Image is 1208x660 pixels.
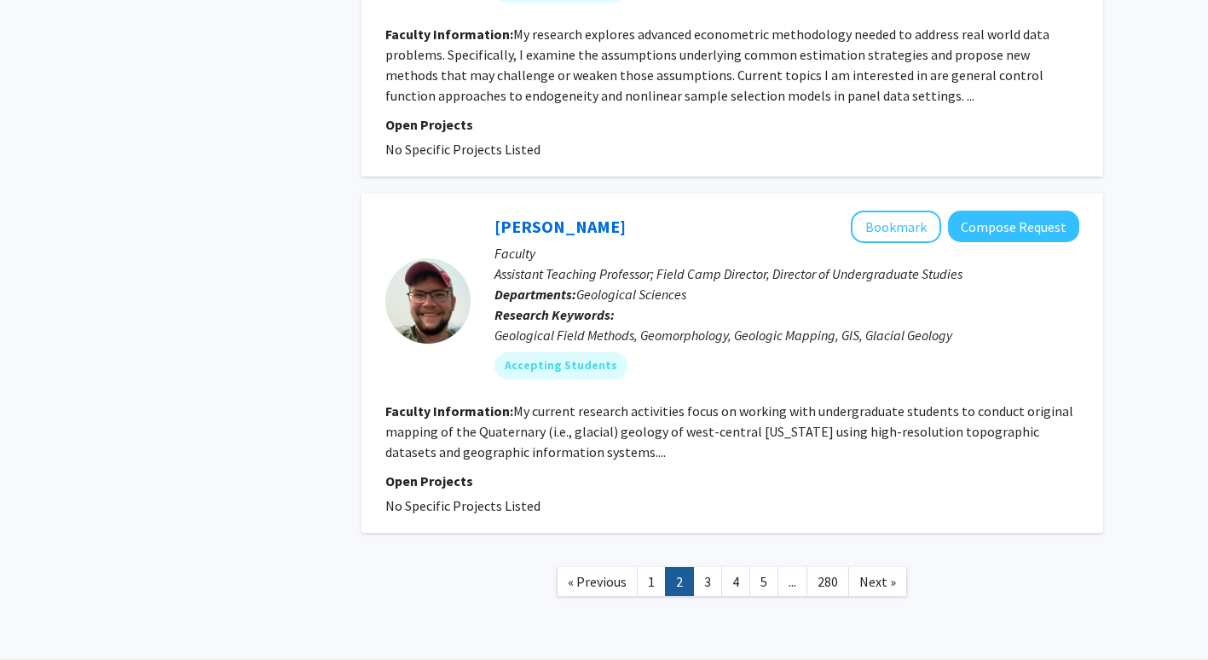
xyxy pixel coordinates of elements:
[494,286,576,303] b: Departments:
[789,573,796,590] span: ...
[385,497,540,514] span: No Specific Projects Listed
[948,211,1079,242] button: Compose Request to Nathan Hopkins
[494,306,615,323] b: Research Keywords:
[385,471,1079,491] p: Open Projects
[848,567,907,597] a: Next
[494,263,1079,284] p: Assistant Teaching Professor; Field Camp Director, Director of Undergraduate Studies
[557,567,638,597] a: Previous
[859,573,896,590] span: Next »
[385,141,540,158] span: No Specific Projects Listed
[494,325,1079,345] div: Geological Field Methods, Geomorphology, Geologic Mapping, GIS, Glacial Geology
[13,583,72,647] iframe: Chat
[851,211,941,243] button: Add Nathan Hopkins to Bookmarks
[494,243,1079,263] p: Faculty
[637,567,666,597] a: 1
[385,26,513,43] b: Faculty Information:
[385,114,1079,135] p: Open Projects
[361,550,1103,619] nav: Page navigation
[806,567,849,597] a: 280
[385,402,1073,460] fg-read-more: My current research activities focus on working with undergraduate students to conduct original m...
[693,567,722,597] a: 3
[749,567,778,597] a: 5
[494,352,627,379] mat-chip: Accepting Students
[385,26,1049,104] fg-read-more: My research explores advanced econometric methodology needed to address real world data problems....
[385,402,513,420] b: Faculty Information:
[494,216,626,237] a: [PERSON_NAME]
[721,567,750,597] a: 4
[665,567,694,597] a: 2
[576,286,686,303] span: Geological Sciences
[568,573,627,590] span: « Previous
